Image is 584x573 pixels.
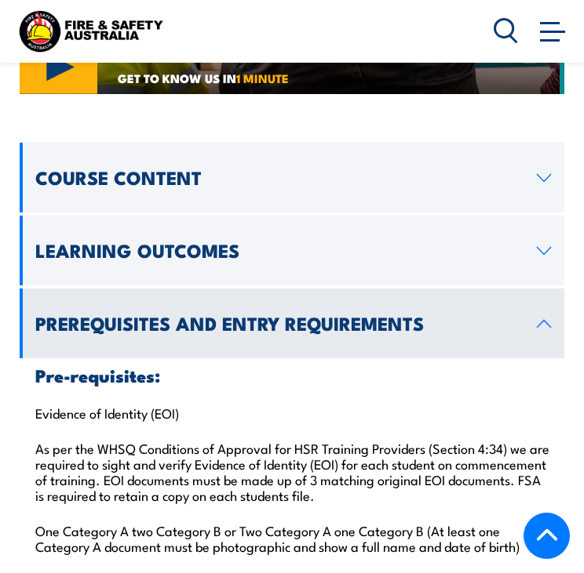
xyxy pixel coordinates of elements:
[20,216,564,285] a: Learning Outcomes
[35,366,552,384] h3: Pre-requisites:
[35,404,552,420] p: Evidence of Identity (EOI)
[35,440,552,502] p: As per the WHSQ Conditions of Approval for HSR Training Providers (Section 4:34) we are required ...
[35,522,552,553] p: One Category A two Category B or Two Category A one Category B (At least one Category A document ...
[35,169,525,186] h2: Course Content
[35,315,525,332] h2: Prerequisites and Entry Requirements
[20,288,564,358] a: Prerequisites and Entry Requirements
[20,143,564,212] a: Course Content
[118,71,289,85] span: GET TO KNOW US IN
[35,242,525,259] h2: Learning Outcomes
[236,69,289,87] strong: 1 MINUTE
